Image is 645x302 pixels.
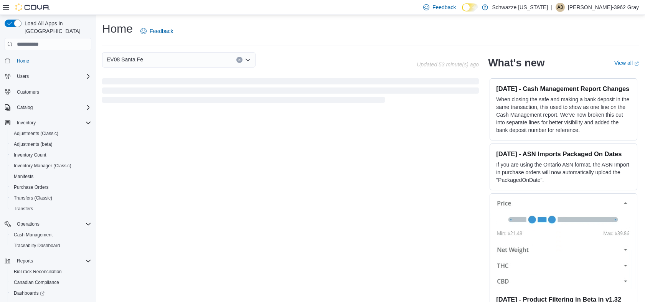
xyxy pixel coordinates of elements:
img: Cova [15,3,50,11]
a: Traceabilty Dashboard [11,241,63,250]
span: Traceabilty Dashboard [14,243,60,249]
span: Dashboards [14,290,45,296]
span: Transfers [11,204,91,213]
a: Dashboards [11,289,48,298]
p: When closing the safe and making a bank deposit in the same transaction, this used to show as one... [496,96,631,134]
button: Canadian Compliance [8,277,94,288]
span: Inventory [14,118,91,127]
span: Transfers (Classic) [11,193,91,203]
button: Operations [14,219,43,229]
h2: What's new [488,57,544,69]
a: BioTrack Reconciliation [11,267,65,276]
span: BioTrack Reconciliation [14,269,62,275]
span: Adjustments (beta) [14,141,53,147]
span: Inventory Count [11,150,91,160]
p: Schwazze [US_STATE] [492,3,548,12]
span: Manifests [14,173,33,180]
input: Dark Mode [462,3,478,12]
button: Catalog [2,102,94,113]
span: Loading [102,80,479,104]
span: Customers [14,87,91,97]
span: Reports [17,258,33,264]
span: Purchase Orders [11,183,91,192]
span: Operations [14,219,91,229]
span: Customers [17,89,39,95]
span: Operations [17,221,40,227]
span: Cash Management [14,232,53,238]
button: Customers [2,86,94,97]
button: BioTrack Reconciliation [8,266,94,277]
button: Operations [2,219,94,229]
span: Home [17,58,29,64]
span: Manifests [11,172,91,181]
span: Transfers (Classic) [14,195,52,201]
button: Inventory [2,117,94,128]
div: Alfred-3962 Gray [556,3,565,12]
button: Inventory Count [8,150,94,160]
button: Traceabilty Dashboard [8,240,94,251]
button: Transfers (Classic) [8,193,94,203]
p: If you are using the Ontario ASN format, the ASN Import in purchase orders will now automatically... [496,161,631,184]
p: | [551,3,553,12]
button: Adjustments (Classic) [8,128,94,139]
svg: External link [634,61,639,66]
span: Inventory Manager (Classic) [14,163,71,169]
h1: Home [102,21,133,36]
button: Cash Management [8,229,94,240]
button: Adjustments (beta) [8,139,94,150]
button: Home [2,55,94,66]
button: Catalog [14,103,36,112]
a: Adjustments (Classic) [11,129,61,138]
span: Feedback [432,3,456,11]
span: Transfers [14,206,33,212]
span: Canadian Compliance [14,279,59,285]
a: Customers [14,87,42,97]
span: Traceabilty Dashboard [11,241,91,250]
span: Users [14,72,91,81]
a: Transfers (Classic) [11,193,55,203]
span: Purchase Orders [14,184,49,190]
span: Canadian Compliance [11,278,91,287]
a: Canadian Compliance [11,278,62,287]
button: Manifests [8,171,94,182]
a: Feedback [137,23,176,39]
span: Users [17,73,29,79]
button: Purchase Orders [8,182,94,193]
a: Manifests [11,172,36,181]
button: Reports [2,256,94,266]
span: Inventory [17,120,36,126]
button: Inventory [14,118,39,127]
a: Inventory Count [11,150,49,160]
span: EV08 Santa Fe [107,55,143,64]
span: Inventory Count [14,152,46,158]
button: Reports [14,256,36,266]
a: View allExternal link [614,60,639,66]
a: Inventory Manager (Classic) [11,161,74,170]
span: Dashboards [11,289,91,298]
span: Feedback [150,27,173,35]
a: Adjustments (beta) [11,140,56,149]
a: Transfers [11,204,36,213]
span: BioTrack Reconciliation [11,267,91,276]
h3: [DATE] - Cash Management Report Changes [496,85,631,92]
p: [PERSON_NAME]-3962 Gray [568,3,639,12]
span: Catalog [17,104,33,111]
span: Adjustments (beta) [11,140,91,149]
p: Updated 53 minute(s) ago [417,61,479,68]
button: Inventory Manager (Classic) [8,160,94,171]
h3: [DATE] - ASN Imports Packaged On Dates [496,150,631,158]
a: Dashboards [8,288,94,299]
span: Adjustments (Classic) [11,129,91,138]
button: Users [14,72,32,81]
span: Catalog [14,103,91,112]
span: Load All Apps in [GEOGRAPHIC_DATA] [21,20,91,35]
span: Cash Management [11,230,91,239]
button: Transfers [8,203,94,214]
a: Cash Management [11,230,56,239]
span: Adjustments (Classic) [14,130,58,137]
span: Reports [14,256,91,266]
span: A3 [557,3,563,12]
span: Home [14,56,91,65]
button: Clear input [236,57,242,63]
